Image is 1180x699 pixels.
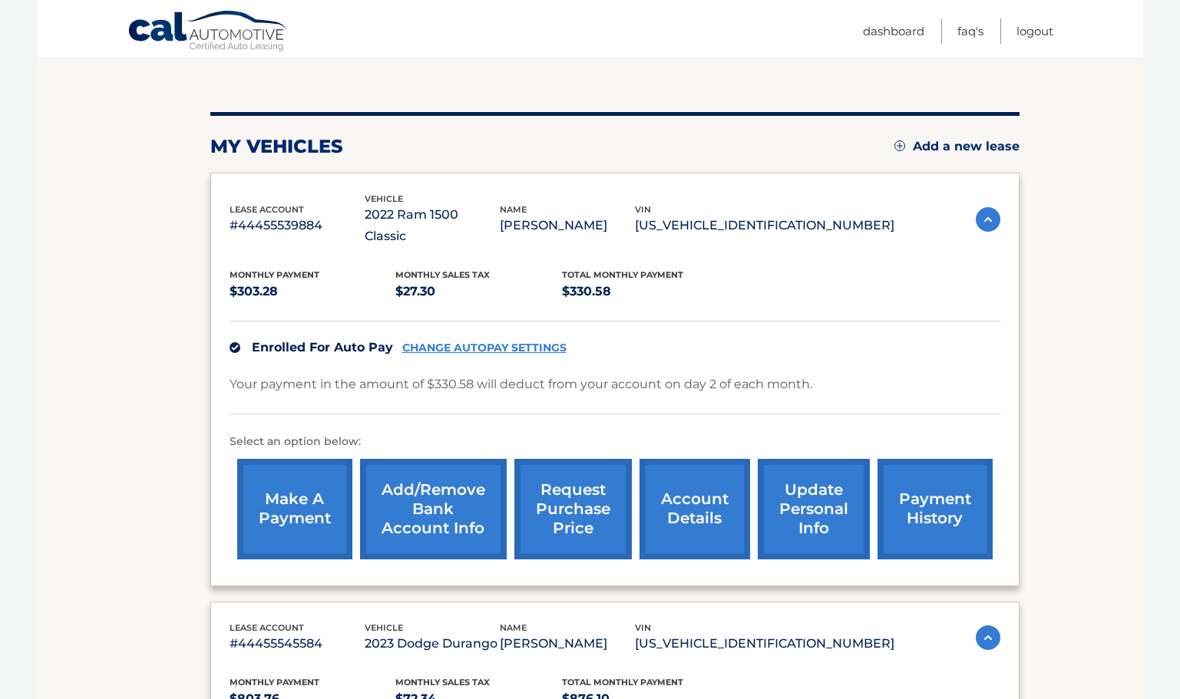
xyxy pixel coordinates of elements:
p: $330.58 [562,281,729,302]
span: Total Monthly Payment [562,269,683,280]
p: $303.28 [230,281,396,302]
span: Monthly sales Tax [395,269,490,280]
span: Monthly Payment [230,677,319,687]
p: Your payment in the amount of $330.58 will deduct from your account on day 2 of each month. [230,374,812,395]
a: Add/Remove bank account info [360,459,507,559]
a: request purchase price [514,459,632,559]
a: payment history [878,459,993,559]
span: vehicle [365,622,403,633]
p: Select an option below: [230,433,1000,451]
p: #44455545584 [230,633,365,654]
span: lease account [230,204,304,215]
span: Monthly sales Tax [395,677,490,687]
img: accordion-active.svg [976,625,1000,650]
span: vin [635,622,651,633]
p: [US_VEHICLE_IDENTIFICATION_NUMBER] [635,633,894,654]
p: [US_VEHICLE_IDENTIFICATION_NUMBER] [635,215,894,236]
p: 2022 Ram 1500 Classic [365,204,500,247]
a: Add a new lease [894,139,1020,154]
a: Dashboard [863,18,924,44]
h2: my vehicles [210,135,343,158]
span: Total Monthly Payment [562,677,683,687]
a: make a payment [237,459,352,559]
a: Logout [1016,18,1053,44]
span: name [500,622,527,633]
a: Cal Automotive [127,10,289,54]
p: [PERSON_NAME] [500,215,635,236]
p: #44455539884 [230,215,365,236]
img: accordion-active.svg [976,207,1000,232]
a: update personal info [758,459,870,559]
p: 2023 Dodge Durango [365,633,500,654]
span: name [500,204,527,215]
p: $27.30 [395,281,562,302]
img: add.svg [894,140,905,151]
span: Monthly Payment [230,269,319,280]
span: lease account [230,622,304,633]
img: check.svg [230,342,240,353]
span: vin [635,204,651,215]
a: account details [640,459,750,559]
a: FAQ's [957,18,983,44]
a: CHANGE AUTOPAY SETTINGS [402,341,567,354]
span: vehicle [365,193,403,204]
p: [PERSON_NAME] [500,633,635,654]
span: Enrolled For Auto Pay [252,340,393,354]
